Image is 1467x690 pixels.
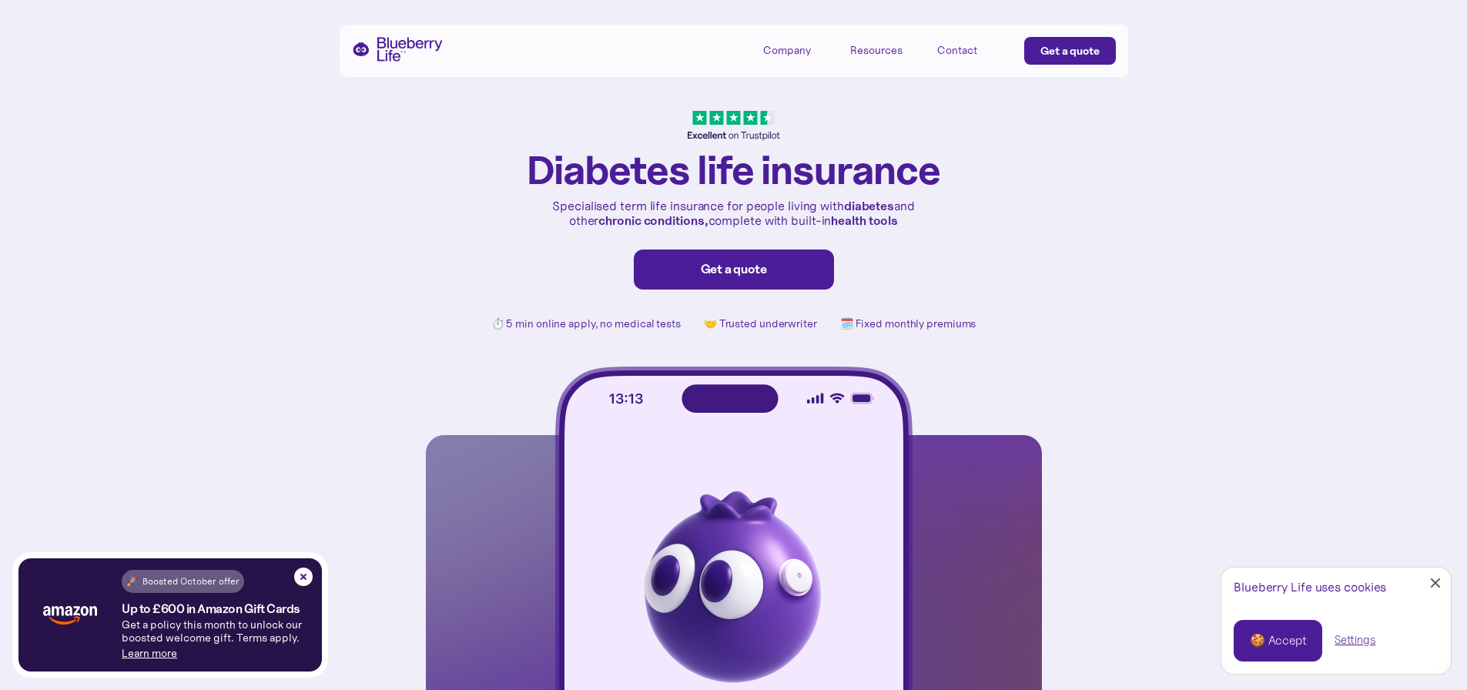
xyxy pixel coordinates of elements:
[763,44,811,57] div: Company
[763,37,832,62] div: Company
[840,317,976,330] p: 🗓️ Fixed monthly premiums
[650,262,818,277] div: Get a quote
[1250,632,1306,649] div: 🍪 Accept
[850,37,919,62] div: Resources
[1420,568,1451,598] a: Close Cookie Popup
[598,213,708,228] strong: chronic conditions,
[527,149,940,191] h1: Diabetes life insurance
[1234,580,1439,595] div: Blueberry Life uses cookies
[1040,43,1100,59] div: Get a quote
[352,37,443,62] a: home
[1335,632,1375,648] a: Settings
[491,317,681,330] p: ⏱️ 5 min online apply, no medical tests
[634,250,834,290] a: Get a quote
[126,574,239,589] div: 🚀 Boosted October offer
[122,646,177,660] a: Learn more
[937,37,1006,62] a: Contact
[122,618,322,645] p: Get a policy this month to unlock our boosted welcome gift. Terms apply.
[850,44,903,57] div: Resources
[122,602,300,615] h4: Up to £600 in Amazon Gift Cards
[831,213,898,228] strong: health tools
[1435,583,1436,584] div: Close Cookie Popup
[1024,37,1116,65] a: Get a quote
[844,198,894,213] strong: diabetes
[704,317,817,330] p: 🤝 Trusted underwriter
[937,44,977,57] div: Contact
[1234,620,1322,662] a: 🍪 Accept
[549,199,919,228] p: Specialised term life insurance for people living with and other complete with built-in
